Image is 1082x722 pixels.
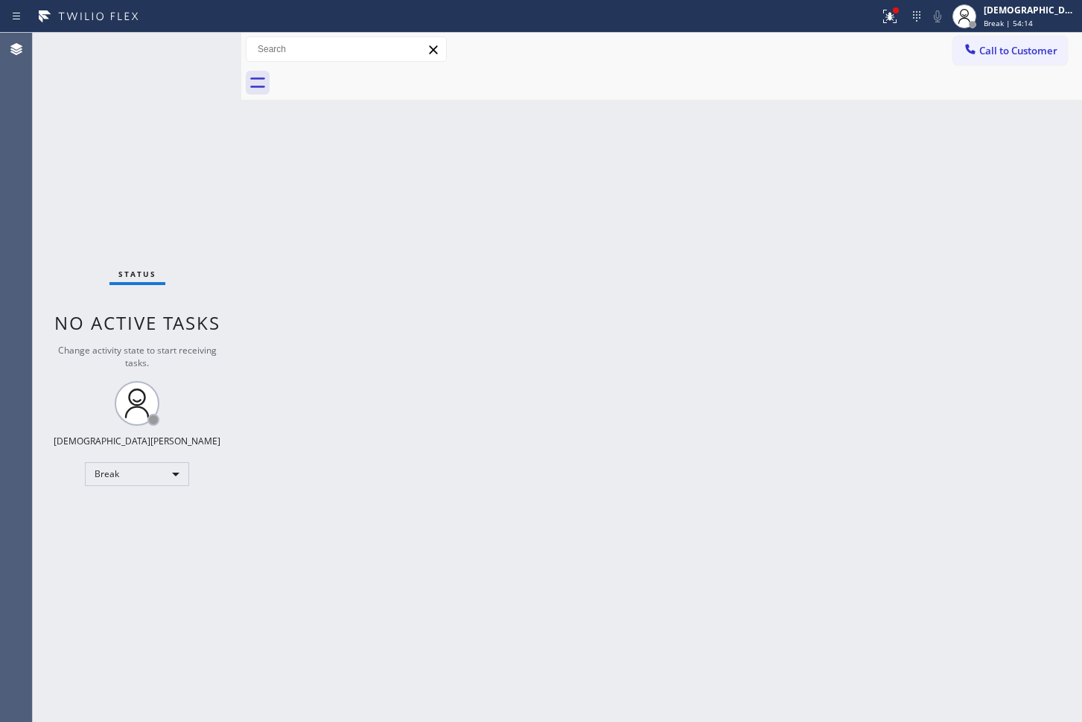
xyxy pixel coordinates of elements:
button: Call to Customer [953,36,1067,65]
span: Call to Customer [979,44,1057,57]
span: Status [118,269,156,279]
span: Break | 54:14 [984,18,1033,28]
span: No active tasks [54,310,220,335]
div: [DEMOGRAPHIC_DATA][PERSON_NAME] [54,435,220,447]
span: Change activity state to start receiving tasks. [58,344,217,369]
input: Search [246,37,446,61]
button: Mute [927,6,948,27]
div: Break [85,462,189,486]
div: [DEMOGRAPHIC_DATA][PERSON_NAME] [984,4,1078,16]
